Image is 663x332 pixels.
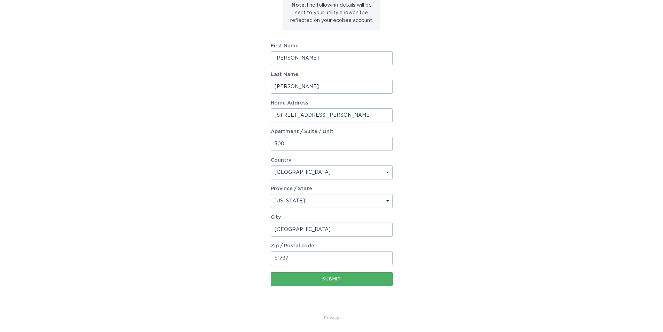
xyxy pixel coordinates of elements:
label: Zip / Postal code [271,244,393,248]
label: Country [271,158,291,163]
label: Province / State [271,186,312,191]
label: Last Name [271,72,393,77]
button: Submit [271,272,393,286]
label: Apartment / Suite / Unit [271,129,393,134]
p: The following details will be sent to your utility and won't be reflected on your ecobee account. [288,1,375,24]
label: Home Address [271,101,393,106]
label: First Name [271,44,393,48]
strong: Note: [292,3,306,8]
a: Privacy Policy & Terms of Use [324,314,339,322]
label: City [271,215,393,220]
div: Submit [274,277,389,281]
